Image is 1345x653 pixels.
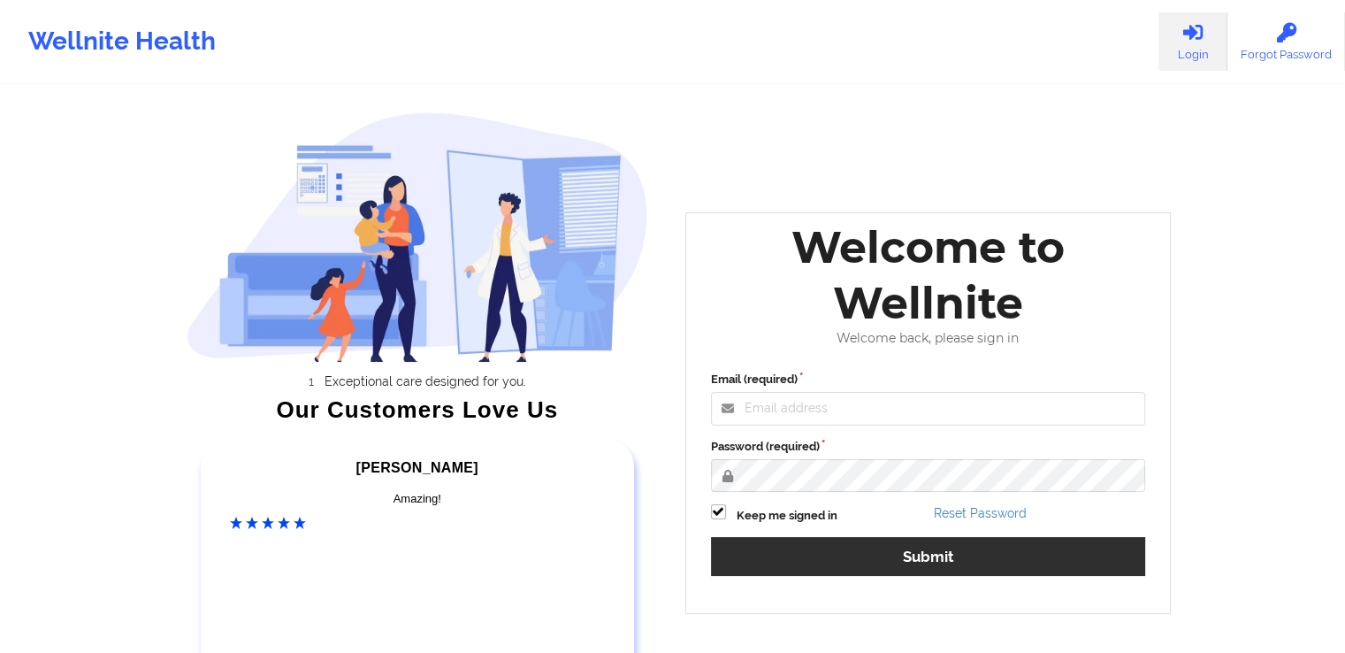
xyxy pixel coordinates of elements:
[699,331,1158,346] div: Welcome back, please sign in
[711,438,1146,456] label: Password (required)
[187,401,648,419] div: Our Customers Love Us
[711,537,1146,575] button: Submit
[187,111,648,362] img: wellnite-auth-hero_200.c722682e.png
[356,460,478,475] span: [PERSON_NAME]
[1227,12,1345,71] a: Forgot Password
[711,392,1146,426] input: Email address
[737,507,837,525] label: Keep me signed in
[203,374,648,388] li: Exceptional care designed for you.
[934,506,1027,520] a: Reset Password
[1158,12,1227,71] a: Login
[230,490,605,508] div: Amazing!
[711,371,1146,388] label: Email (required)
[699,219,1158,331] div: Welcome to Wellnite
